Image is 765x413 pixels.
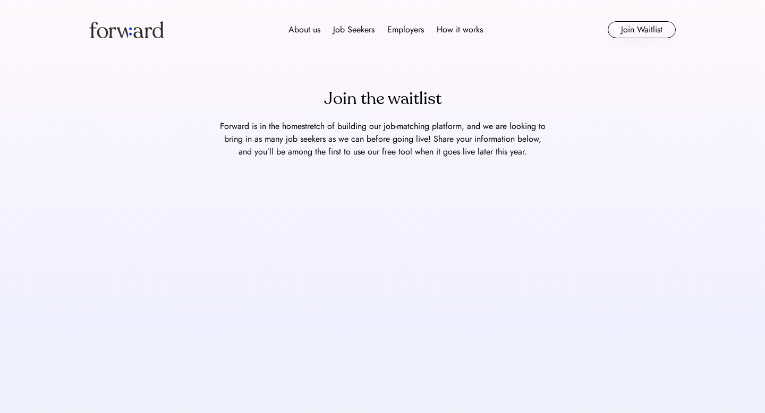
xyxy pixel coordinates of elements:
div: Job Seekers [333,23,375,36]
div: About us [288,23,320,36]
div: How it works [437,23,483,36]
div: Forward is in the homestretch of building our job-matching platform, and we are looking to bring ... [218,120,547,158]
button: Join Waitlist [608,21,676,38]
div: Join the waitlist [324,86,441,111]
div: Employers [387,23,424,36]
img: Forward logo [89,21,164,38]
